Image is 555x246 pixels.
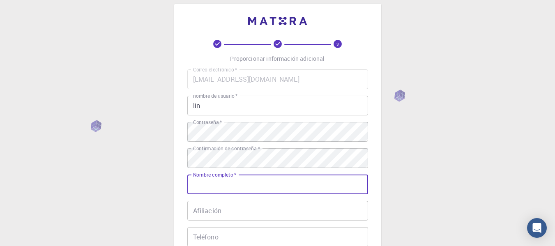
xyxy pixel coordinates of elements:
font: Nombre completo [193,171,233,178]
font: Proporcionar información adicional [230,55,325,62]
text: 3 [336,41,339,47]
font: Contraseña [193,119,219,126]
font: Correo electrónico [193,66,234,73]
font: Confirmación de contraseña [193,145,257,152]
div: Abrir Intercom Messenger [527,218,547,238]
font: nombre de usuario [193,92,235,99]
